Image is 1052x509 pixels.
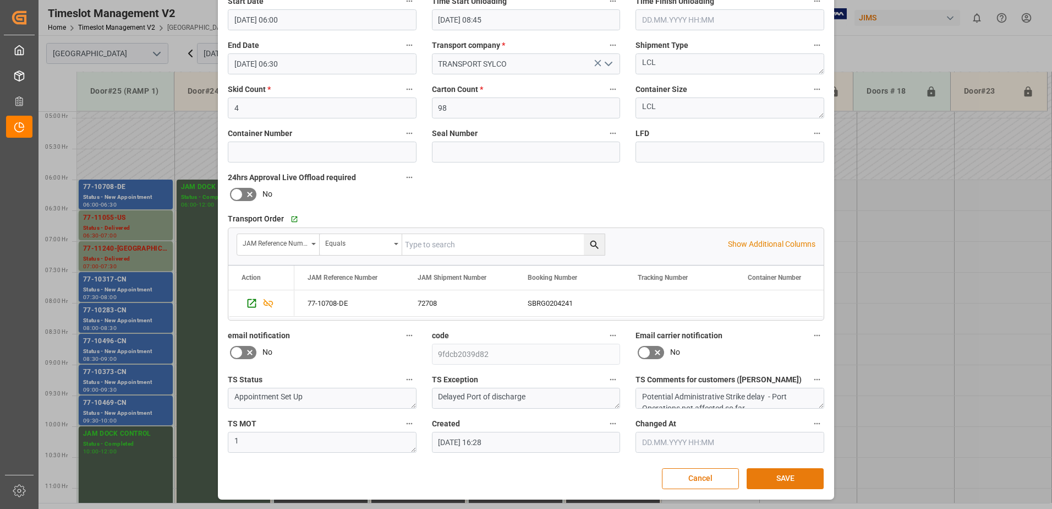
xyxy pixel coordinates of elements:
span: Carton Count [432,84,483,95]
button: Changed At [810,416,824,431]
button: open menu [237,234,320,255]
span: LFD [635,128,649,139]
div: Equals [325,236,390,248]
button: 24hrs Approval Live Offload required [402,170,417,185]
span: email notification [228,330,290,342]
button: Seal Number [606,126,620,140]
span: Seal Number [432,128,478,139]
p: Show Additional Columns [728,239,815,250]
button: TS MOT [402,416,417,431]
div: SBRG0204241 [514,290,624,316]
span: TS Comments for customers ([PERSON_NAME]) [635,374,802,386]
span: Transport Order [228,213,284,225]
div: 72708 [404,290,514,316]
span: End Date [228,40,259,51]
div: Press SPACE to select this row. [228,290,294,317]
button: Skid Count * [402,82,417,96]
span: No [262,346,272,358]
span: No [670,346,680,358]
button: Container Size [810,82,824,96]
button: TS Exception [606,372,620,387]
span: code [432,330,449,342]
span: Shipment Type [635,40,688,51]
span: JAM Reference Number [308,274,377,281]
span: Container Size [635,84,687,95]
textarea: 1 [228,432,417,453]
span: Container Number [748,274,801,281]
button: open menu [320,234,402,255]
span: Transport company [432,40,505,51]
input: DD.MM.YYYY HH:MM [432,9,621,30]
button: LFD [810,126,824,140]
input: DD.MM.YYYY HH:MM [228,53,417,74]
button: search button [584,234,605,255]
textarea: Appointment Set Up [228,388,417,409]
textarea: LCL [635,98,824,118]
textarea: Delayed Port of discharge [432,388,621,409]
input: DD.MM.YYYY HH:MM [635,432,824,453]
span: Tracking Number [638,274,688,281]
button: Carton Count * [606,82,620,96]
input: DD.MM.YYYY HH:MM [635,9,824,30]
input: DD.MM.YYYY HH:MM [228,9,417,30]
button: Transport company * [606,38,620,52]
button: open menu [600,56,616,73]
span: Booking Number [528,274,577,281]
span: JAM Shipment Number [418,274,486,281]
button: SAVE [747,468,824,489]
input: Type to search [402,234,605,255]
button: Container Number [402,126,417,140]
span: 24hrs Approval Live Offload required [228,172,356,183]
button: End Date [402,38,417,52]
span: Changed At [635,418,676,430]
span: Email carrier notification [635,330,722,342]
span: TS Exception [432,374,478,386]
span: Skid Count [228,84,271,95]
button: email notification [402,328,417,343]
span: TS MOT [228,418,256,430]
input: DD.MM.YYYY HH:MM [432,432,621,453]
span: No [262,188,272,200]
button: TS Comments for customers ([PERSON_NAME]) [810,372,824,387]
button: Email carrier notification [810,328,824,343]
span: Container Number [228,128,292,139]
button: Shipment Type [810,38,824,52]
button: Cancel [662,468,739,489]
div: Action [242,274,261,281]
span: TS Status [228,374,262,386]
button: code [606,328,620,343]
div: 77-10708-DE [294,290,404,316]
button: Created [606,416,620,431]
button: TS Status [402,372,417,387]
span: Created [432,418,460,430]
textarea: Potential Administrative Strike delay - Port Operations not affected so far [635,388,824,409]
div: JAM Reference Number [243,236,308,248]
textarea: LCL [635,53,824,74]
